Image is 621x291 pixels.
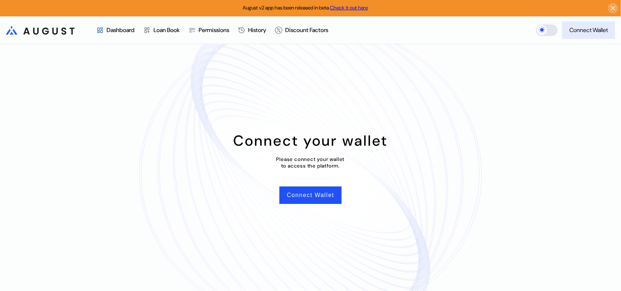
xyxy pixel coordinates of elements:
div: Discount Factors [285,26,328,34]
div: History [248,26,266,34]
button: Connect Wallet [279,186,341,204]
span: August v2 app has been released in beta. [243,4,368,11]
a: Check it out here [330,4,368,11]
button: Connect Wallet [562,21,615,39]
a: Dashboard [92,17,139,44]
div: Permissions [199,26,229,34]
a: Discount Factors [271,17,333,44]
div: Dashboard [107,26,135,34]
div: Loan Book [154,26,180,34]
a: Permissions [184,17,234,44]
div: Connect your wallet [233,131,388,150]
div: Please connect your wallet to access the platform. [276,156,345,169]
a: Loan Book [139,17,184,44]
div: Connect Wallet [569,26,608,34]
a: History [234,17,271,44]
